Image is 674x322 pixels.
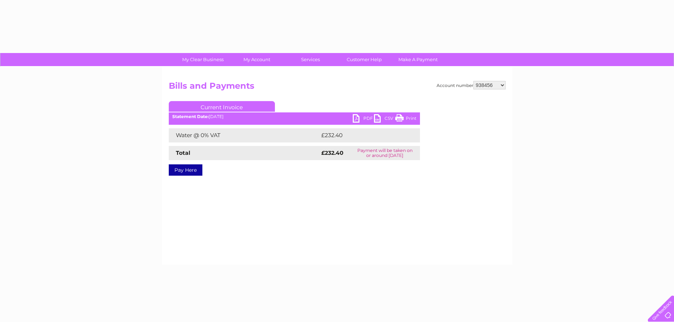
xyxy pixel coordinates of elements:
[174,53,232,66] a: My Clear Business
[281,53,340,66] a: Services
[437,81,506,89] div: Account number
[374,114,395,124] a: CSV
[172,114,209,119] b: Statement Date:
[227,53,286,66] a: My Account
[169,164,202,176] a: Pay Here
[319,128,408,142] td: £232.40
[389,53,447,66] a: Make A Payment
[169,128,319,142] td: Water @ 0% VAT
[169,114,420,119] div: [DATE]
[350,146,420,160] td: Payment will be taken on or around [DATE]
[169,101,275,112] a: Current Invoice
[335,53,393,66] a: Customer Help
[353,114,374,124] a: PDF
[176,150,190,156] strong: Total
[321,150,344,156] strong: £232.40
[169,81,506,94] h2: Bills and Payments
[395,114,416,124] a: Print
